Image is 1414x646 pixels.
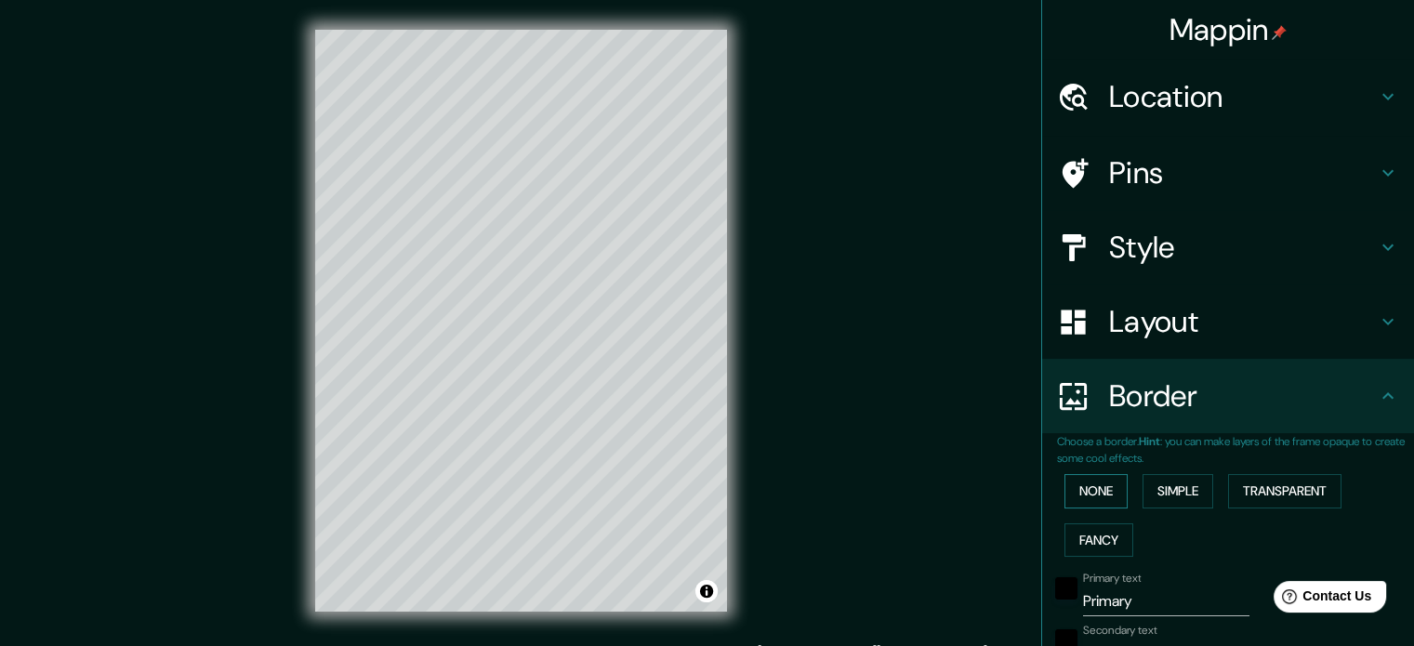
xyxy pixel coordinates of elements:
button: None [1064,474,1128,508]
h4: Location [1109,78,1377,115]
iframe: Help widget launcher [1249,573,1394,626]
button: Toggle attribution [695,580,718,602]
b: Hint [1139,434,1160,449]
div: Layout [1042,284,1414,359]
h4: Border [1109,377,1377,415]
h4: Pins [1109,154,1377,191]
div: Style [1042,210,1414,284]
div: Location [1042,59,1414,134]
h4: Mappin [1170,11,1288,48]
button: Simple [1143,474,1213,508]
p: Choose a border. : you can make layers of the frame opaque to create some cool effects. [1057,433,1414,467]
div: Border [1042,359,1414,433]
button: black [1055,577,1077,600]
label: Secondary text [1083,623,1157,639]
label: Primary text [1083,571,1141,587]
button: Transparent [1228,474,1341,508]
h4: Layout [1109,303,1377,340]
div: Pins [1042,136,1414,210]
h4: Style [1109,229,1377,266]
img: pin-icon.png [1272,25,1287,40]
button: Fancy [1064,523,1133,558]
